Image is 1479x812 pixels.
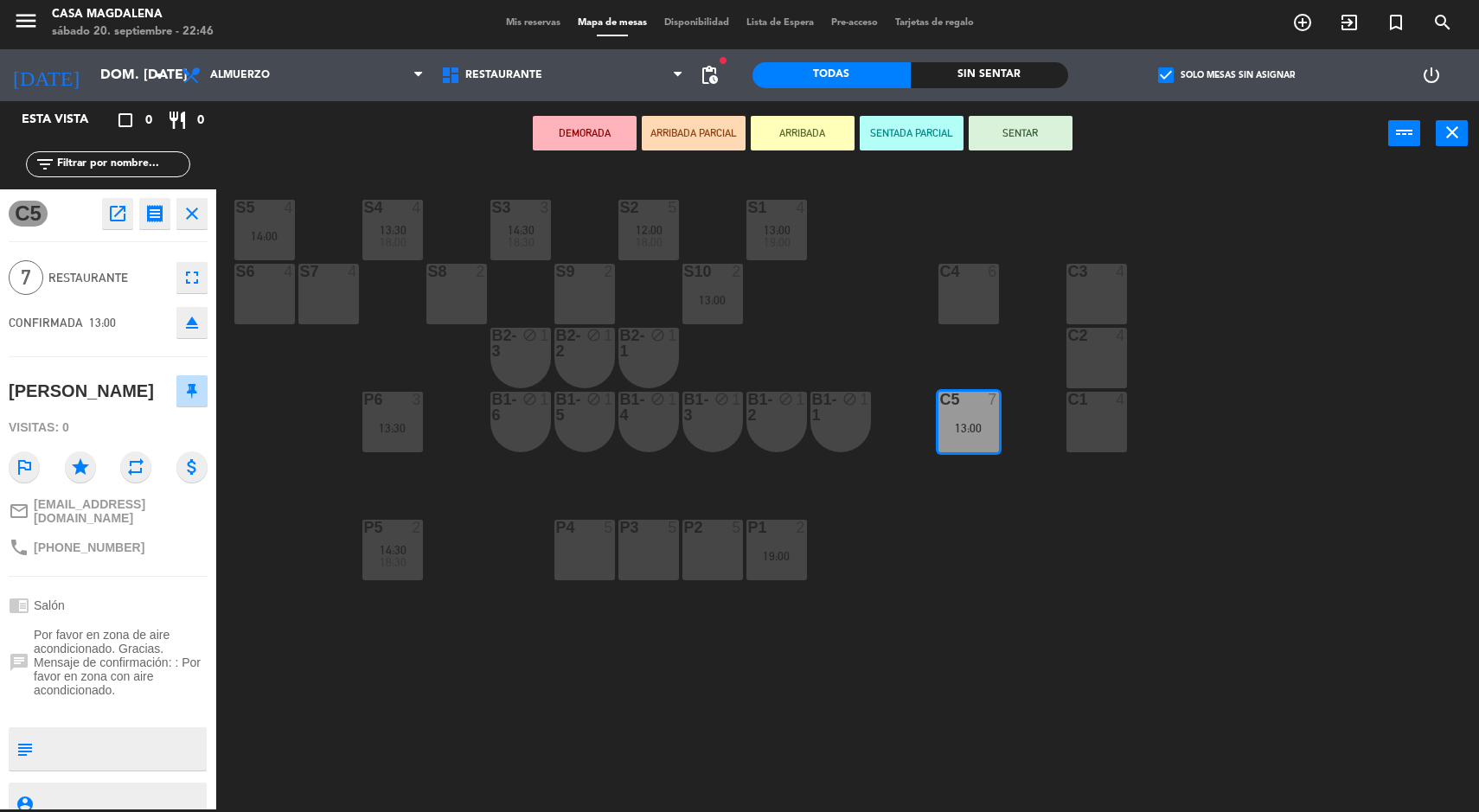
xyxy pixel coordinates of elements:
[751,116,855,150] button: ARRIBADA
[210,69,270,81] span: Almuerzo
[642,116,746,150] button: ARRIBADA PARCIAL
[348,264,358,279] div: 4
[1158,67,1174,83] span: check_box
[1292,12,1313,33] i: add_circle_outline
[9,501,29,521] i: mail_outline
[182,267,202,288] i: fullscreen
[508,223,535,237] span: 14:30
[1388,120,1420,146] button: power_input
[668,328,678,343] div: 1
[52,23,214,41] div: sábado 20. septiembre - 22:46
[508,235,535,249] span: 18:30
[9,595,29,616] i: chrome_reader_mode
[284,200,294,215] div: 4
[364,520,365,535] div: P5
[732,520,742,535] div: 5
[714,392,729,406] i: block
[940,392,941,407] div: C5
[176,198,208,229] button: close
[380,223,407,237] span: 13:30
[1421,65,1442,86] i: power_settings_new
[796,392,806,407] div: 1
[1068,328,1069,343] div: C2
[522,328,537,342] i: block
[668,392,678,407] div: 1
[9,377,154,406] div: [PERSON_NAME]
[197,111,204,131] span: 0
[1068,392,1069,407] div: C1
[1116,392,1126,407] div: 4
[522,392,537,406] i: block
[823,18,887,28] span: Pre-acceso
[540,200,550,215] div: 3
[1436,120,1468,146] button: close
[52,6,214,23] div: Casa Magdalena
[636,235,663,249] span: 18:00
[748,200,749,215] div: S1
[35,154,55,175] i: filter_list
[1386,12,1406,33] i: turned_in_not
[556,264,557,279] div: S9
[668,200,678,215] div: 5
[764,223,791,237] span: 13:00
[556,520,557,535] div: P4
[636,223,663,237] span: 12:00
[796,200,806,215] div: 4
[236,264,237,279] div: S6
[9,412,208,443] div: Visitas: 0
[9,537,29,558] i: phone
[699,65,720,86] span: pending_actions
[412,392,422,407] div: 3
[1394,122,1415,143] i: power_input
[115,110,136,131] i: crop_square
[144,203,165,224] i: receipt
[748,520,749,535] div: P1
[684,520,685,535] div: P2
[911,62,1069,88] div: Sin sentar
[65,451,96,483] i: star
[796,520,806,535] div: 2
[746,550,807,562] div: 19:00
[364,200,365,215] div: S4
[1339,12,1360,33] i: exit_to_app
[1432,12,1453,33] i: search
[15,739,34,758] i: subject
[940,264,941,279] div: C4
[234,230,295,242] div: 14:00
[34,598,65,612] span: Salón
[362,422,423,434] div: 13:30
[9,652,29,673] i: chat
[9,201,48,227] span: C5
[492,392,493,423] div: B1-6
[988,264,998,279] div: 6
[668,520,678,535] div: 5
[778,392,793,406] i: block
[682,294,743,306] div: 13:00
[620,328,621,359] div: B2-1
[465,69,542,81] span: Restaurante
[604,264,614,279] div: 2
[497,18,569,28] span: Mis reservas
[236,200,237,215] div: S5
[476,264,486,279] div: 2
[1158,67,1295,83] label: Solo mesas sin asignar
[34,497,208,525] span: [EMAIL_ADDRESS][DOMAIN_NAME]
[732,264,742,279] div: 2
[650,328,665,342] i: block
[412,200,422,215] div: 4
[55,155,189,174] input: Filtrar por nombre...
[604,520,614,535] div: 5
[182,312,202,333] i: eject
[887,18,983,28] span: Tarjetas de regalo
[428,264,429,279] div: S8
[656,18,738,28] span: Disponibilidad
[176,262,208,293] button: fullscreen
[969,116,1072,150] button: SENTAR
[540,328,550,343] div: 1
[764,235,791,249] span: 19:00
[748,392,749,423] div: B1-2
[540,392,550,407] div: 1
[34,540,144,554] span: [PHONE_NUMBER]
[620,392,621,423] div: B1-4
[586,392,601,406] i: block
